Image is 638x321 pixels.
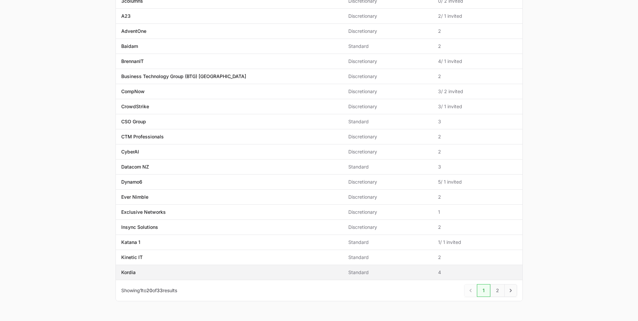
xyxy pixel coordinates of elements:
span: 2 [438,43,517,50]
span: Standard [348,164,427,170]
p: Business Technology Group (BTG) [GEOGRAPHIC_DATA] [121,73,246,80]
p: Exclusive Networks [121,209,166,215]
span: 2 [438,254,517,261]
p: Insync Solutions [121,224,158,231]
span: 4 [438,269,517,276]
span: 1 / 1 invited [438,239,517,246]
span: 5 / 1 invited [438,179,517,185]
span: 3 [438,118,517,125]
span: 2 [438,28,517,35]
p: CTM Professionals [121,133,164,140]
p: Ever Nimble [121,194,148,200]
span: 3 / 1 invited [438,103,517,110]
span: 1 [140,287,142,293]
p: Kordia [121,269,136,276]
p: CSO Group [121,118,146,125]
p: CrowdStrike [121,103,149,110]
span: 2 [438,133,517,140]
span: Standard [348,269,427,276]
span: Discretionary [348,28,427,35]
span: 33 [157,287,163,293]
span: Discretionary [348,179,427,185]
span: Discretionary [348,103,427,110]
span: 1 [438,209,517,215]
p: Baidam [121,43,138,50]
span: 3 [438,164,517,170]
span: Discretionary [348,194,427,200]
span: Standard [348,254,427,261]
span: Standard [348,43,427,50]
p: Showing to of results [121,287,177,294]
p: AdventOne [121,28,146,35]
a: 2 [490,284,505,297]
p: CyberAI [121,148,139,155]
span: 2 [438,194,517,200]
p: BrennanIT [121,58,144,65]
p: Dynamo6 [121,179,142,185]
span: 2 [438,224,517,231]
span: Discretionary [348,209,427,215]
span: 2 / 1 invited [438,13,517,19]
span: 4 / 1 invited [438,58,517,65]
p: A23 [121,13,131,19]
span: Discretionary [348,224,427,231]
a: Next [504,284,517,297]
span: 2 [438,73,517,80]
a: 1 [477,284,490,297]
span: 2 [438,148,517,155]
span: 20 [146,287,152,293]
span: Standard [348,239,427,246]
span: Discretionary [348,133,427,140]
span: Discretionary [348,148,427,155]
p: Kinetic IT [121,254,143,261]
p: Katana 1 [121,239,140,246]
span: Discretionary [348,88,427,95]
p: CompNow [121,88,145,95]
p: Datacom NZ [121,164,149,170]
span: Discretionary [348,13,427,19]
span: Discretionary [348,58,427,65]
span: Standard [348,118,427,125]
span: 3 / 2 invited [438,88,517,95]
span: Discretionary [348,73,427,80]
